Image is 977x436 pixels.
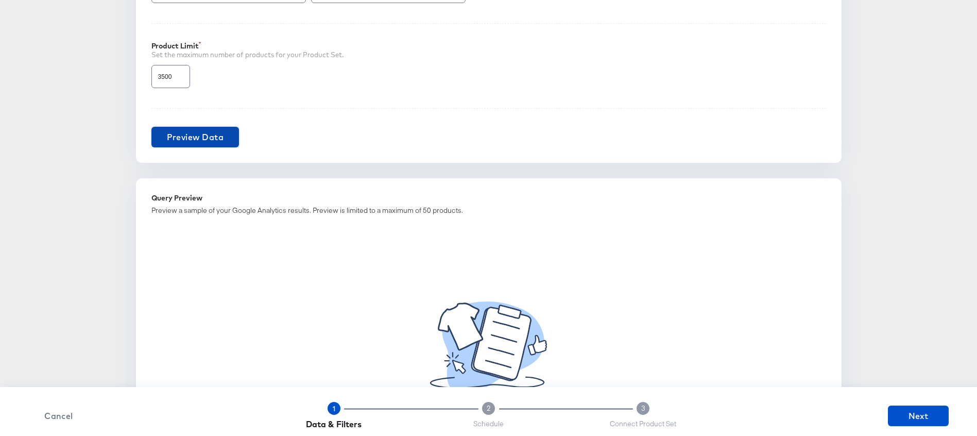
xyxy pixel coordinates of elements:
[151,42,826,50] div: Product Limit
[151,127,239,147] button: Preview Data
[151,206,826,215] div: Preview a sample of your Google Analytics results. Preview is limited to a maximum of 50 products.
[641,404,645,413] span: 3
[306,419,362,429] span: Data & Filters
[888,406,949,426] button: Next
[32,409,85,423] span: Cancel
[28,409,89,423] button: Cancel
[151,50,826,60] div: Set the maximum number of products for your Product Set.
[167,130,224,144] span: Preview Data
[610,419,676,429] span: Connect Product Set
[892,409,945,423] span: Next
[487,404,491,413] span: 2
[473,419,504,429] span: Schedule
[333,405,335,413] span: 1
[151,194,826,202] div: Query Preview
